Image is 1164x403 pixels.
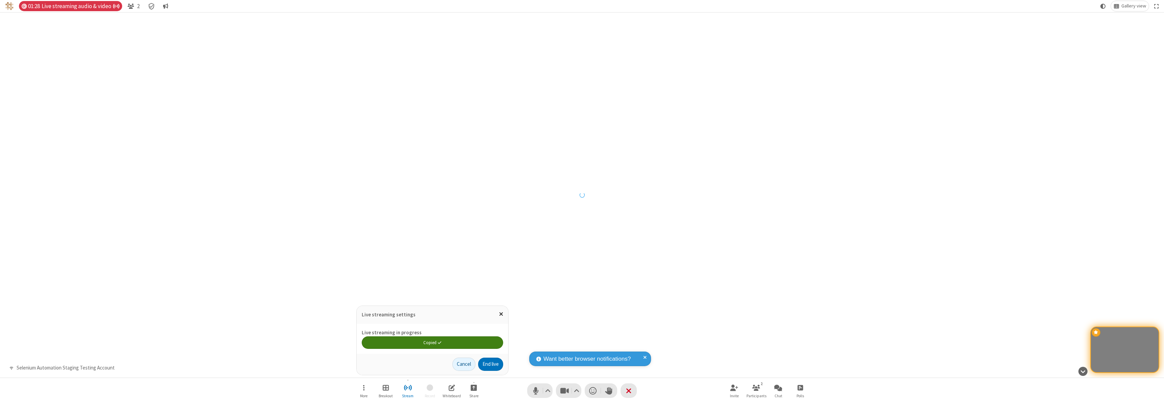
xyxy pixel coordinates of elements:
[125,1,142,11] button: Open participant list
[160,1,171,11] button: Conversation
[425,394,435,398] span: Record
[379,394,393,398] span: Breakout
[362,311,416,318] label: Live streaming settings
[145,1,158,11] div: Meeting details Encryption enabled
[775,394,782,398] span: Chat
[1121,3,1146,9] span: Gallery view
[362,336,503,349] button: Copied
[42,3,119,9] span: Live streaming audio & video
[420,381,440,400] button: Unable to start recording without first stopping streaming
[768,381,788,400] button: Open chat
[621,383,637,398] button: End or leave meeting
[137,3,140,9] span: 2
[601,383,617,398] button: Raise hand
[478,358,503,371] button: End live
[5,2,14,10] img: QA Selenium DO NOT DELETE OR CHANGE
[1111,1,1149,11] button: Change layout
[527,383,553,398] button: Mute (⌘+Shift+A)
[724,381,744,400] button: Invite participants (⌘+Shift+I)
[790,381,810,400] button: Open poll
[19,1,122,11] div: Timer
[759,381,765,387] div: 2
[469,394,478,398] span: Share
[354,381,374,400] button: Open menu
[543,383,553,398] button: Audio settings
[28,3,40,9] span: 01:28
[746,394,766,398] span: Participants
[585,383,601,398] button: Send a reaction
[1098,1,1109,11] button: Using system theme
[1151,1,1162,11] button: Fullscreen
[398,381,418,400] button: Stream
[572,383,581,398] button: Video setting
[452,358,475,371] button: Cancel
[423,340,436,345] span: Copied
[746,381,766,400] button: Open participant list
[14,364,117,372] div: Selenium Automation Staging Testing Account
[1076,363,1090,379] button: Hide
[442,381,462,400] button: Open shared whiteboard
[443,394,461,398] span: Whiteboard
[556,383,581,398] button: Stop video (⌘+Shift+V)
[797,394,804,398] span: Polls
[402,394,413,398] span: Stream
[362,329,422,336] label: Live streaming in progress
[730,394,739,398] span: Invite
[543,355,631,363] span: Want better browser notifications?
[113,3,119,9] span: Auto broadcast is active
[360,394,367,398] span: More
[376,381,396,400] button: Manage Breakout Rooms
[494,306,508,322] button: Close popover
[464,381,484,400] button: Start sharing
